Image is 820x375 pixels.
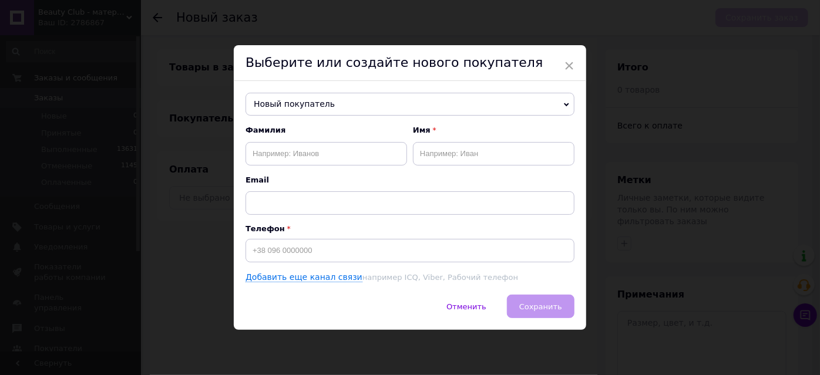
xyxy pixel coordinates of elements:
[413,125,574,136] span: Имя
[234,45,586,81] div: Выберите или создайте нового покупателя
[246,224,574,233] p: Телефон
[246,175,574,185] span: Email
[246,93,574,116] span: Новый покупатель
[446,302,486,311] span: Отменить
[246,142,407,165] input: Например: Иванов
[413,142,574,165] input: Например: Иван
[246,272,362,282] a: Добавить еще канал связи
[246,239,574,262] input: +38 096 0000000
[434,295,499,318] button: Отменить
[564,56,574,76] span: ×
[362,273,518,282] span: например ICQ, Viber, Рабочий телефон
[246,125,407,136] span: Фамилия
